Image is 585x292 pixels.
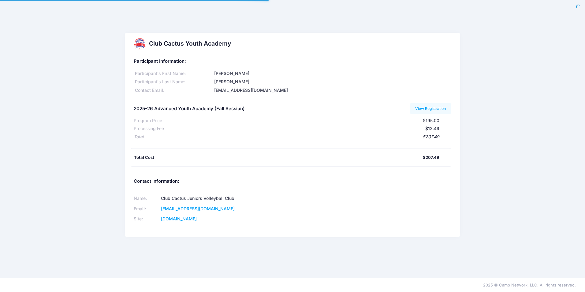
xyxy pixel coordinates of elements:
[483,283,576,287] span: 2025 © Camp Network, LLC. All rights reserved.
[161,216,197,221] a: [DOMAIN_NAME]
[134,125,164,132] div: Processing Fee
[134,134,143,140] div: Total
[134,193,159,204] td: Name:
[134,59,451,64] h5: Participant Information:
[134,79,213,85] div: Participant's Last Name:
[213,87,451,94] div: [EMAIL_ADDRESS][DOMAIN_NAME]
[134,155,423,161] div: Total Cost
[423,118,439,123] span: $195.00
[161,206,235,211] a: [EMAIL_ADDRESS][DOMAIN_NAME]
[164,125,439,132] div: $12.49
[410,103,451,114] a: View Registration
[423,155,439,161] div: $207.49
[134,106,245,112] h5: 2025-26 Advanced Youth Academy (Fall Session)
[213,70,451,77] div: [PERSON_NAME]
[159,193,285,204] td: Club Cactus Juniors Volleyball Club
[134,179,451,184] h5: Contact Information:
[149,40,231,47] h2: Club Cactus Youth Academy
[134,70,213,77] div: Participant's First Name:
[143,134,439,140] div: $207.49
[213,79,451,85] div: [PERSON_NAME]
[134,204,159,214] td: Email:
[134,214,159,224] td: Site:
[134,87,213,94] div: Contact Email:
[134,118,162,124] div: Program Price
